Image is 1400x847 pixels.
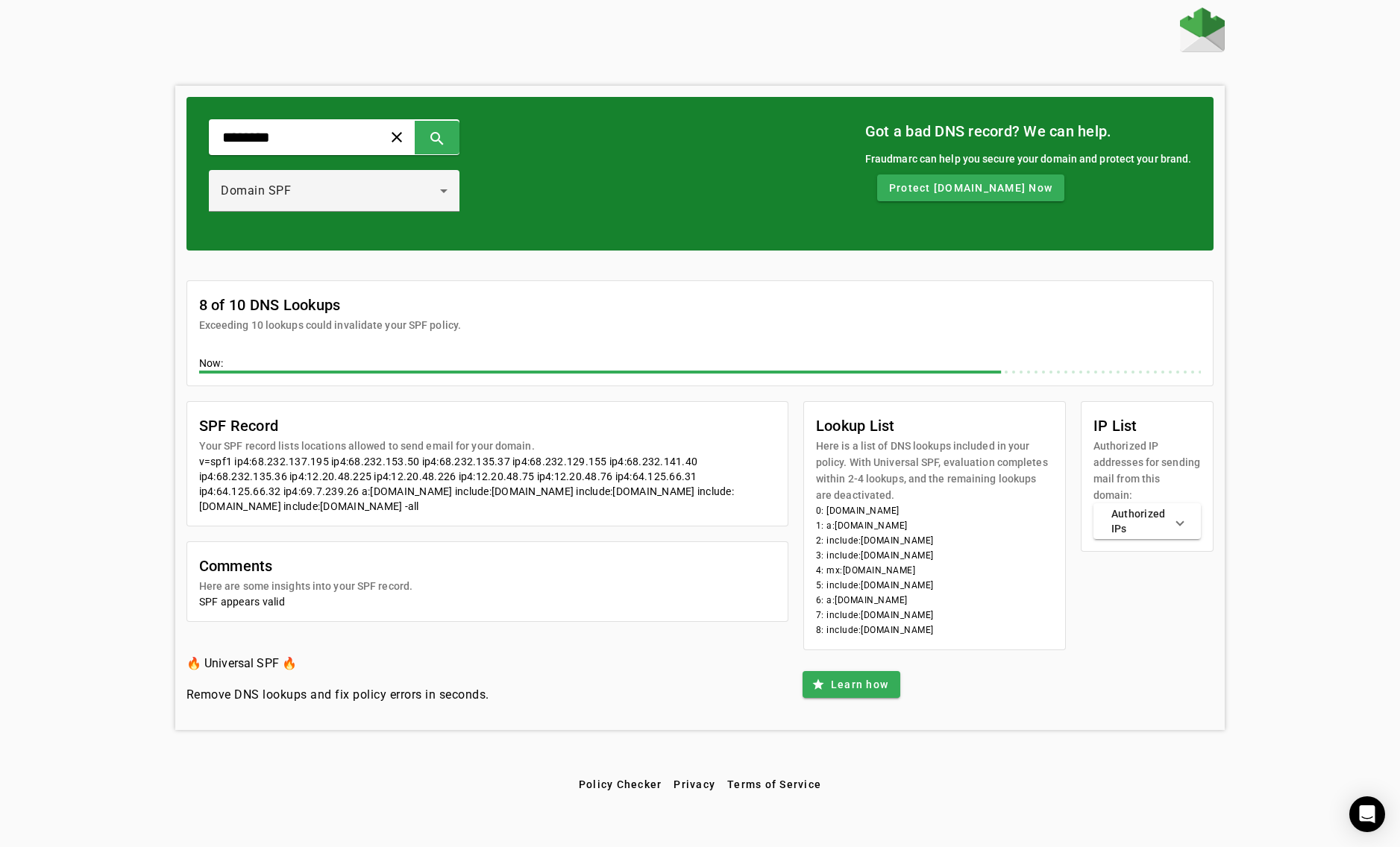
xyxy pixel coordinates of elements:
[199,356,1202,374] div: Now:
[727,778,821,790] span: Terms of Service
[199,578,412,594] mat-card-subtitle: Here are some insights into your SPF record.
[816,623,1053,637] li: 8: include:[DOMAIN_NAME]
[816,518,1053,533] li: 1: a:[DOMAIN_NAME]
[186,653,489,674] h3: 🔥 Universal SPF 🔥
[199,317,461,333] mat-card-subtitle: Exceeding 10 lookups could invalidate your SPF policy.
[1180,7,1225,56] a: Home
[865,119,1192,143] mat-card-title: Got a bad DNS record? We can help.
[221,183,291,198] span: Domain SPF
[1093,414,1202,438] mat-card-title: IP List
[1349,796,1385,832] div: Open Intercom Messenger
[199,454,776,514] div: v=spf1 ip4:68.232.137.195 ip4:68.232.153.50 ip4:68.232.135.37 ip4:68.232.129.155 ip4:68.232.141.4...
[1093,503,1202,539] mat-expansion-panel-header: Authorized IPs
[199,293,461,317] mat-card-title: 8 of 10 DNS Lookups
[199,438,535,454] mat-card-subtitle: Your SPF record lists locations allowed to send email for your domain.
[831,677,888,692] span: Learn how
[816,438,1053,503] mat-card-subtitle: Here is a list of DNS lookups included in your policy. With Universal SPF, evaluation completes w...
[1180,7,1225,52] img: Fraudmarc Logo
[199,594,776,609] div: SPF appears valid
[877,174,1064,201] button: Protect [DOMAIN_NAME] Now
[816,578,1053,593] li: 5: include:[DOMAIN_NAME]
[186,686,489,704] h4: Remove DNS lookups and fix policy errors in seconds.
[199,414,535,438] mat-card-title: SPF Record
[865,151,1192,167] div: Fraudmarc can help you secure your domain and protect your brand.
[1093,438,1202,503] mat-card-subtitle: Authorized IP addresses for sending mail from this domain:
[1111,506,1166,536] mat-panel-title: Authorized IPs
[573,771,668,798] button: Policy Checker
[816,593,1053,608] li: 6: a:[DOMAIN_NAME]
[816,548,1053,563] li: 3: include:[DOMAIN_NAME]
[579,778,662,790] span: Policy Checker
[889,180,1052,195] span: Protect [DOMAIN_NAME] Now
[199,554,412,578] mat-card-title: Comments
[674,778,715,790] span: Privacy
[816,563,1053,578] li: 4: mx:[DOMAIN_NAME]
[721,771,827,798] button: Terms of Service
[816,533,1053,548] li: 2: include:[DOMAIN_NAME]
[816,503,1053,518] li: 0: [DOMAIN_NAME]
[803,671,900,698] button: Learn how
[816,608,1053,623] li: 7: include:[DOMAIN_NAME]
[816,414,1053,438] mat-card-title: Lookup List
[668,771,721,798] button: Privacy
